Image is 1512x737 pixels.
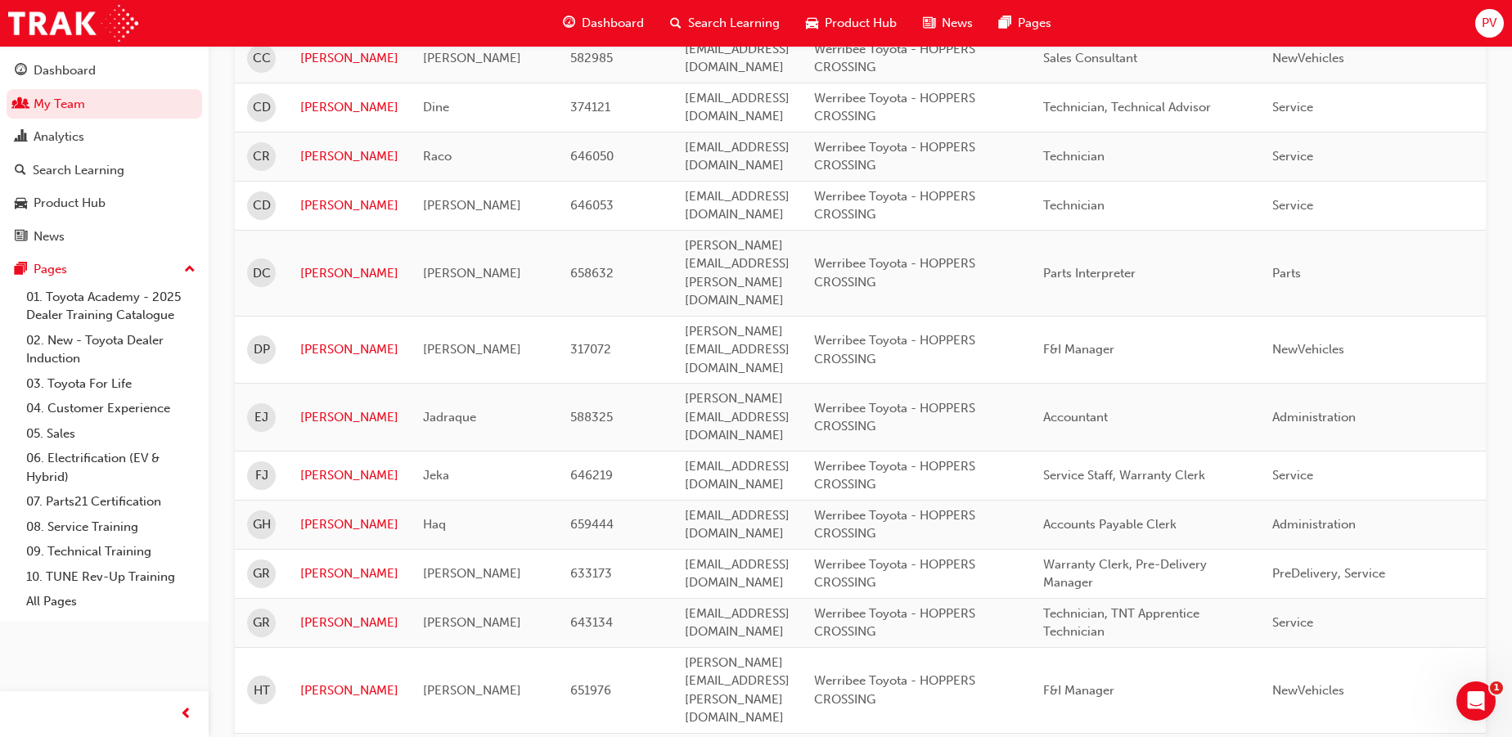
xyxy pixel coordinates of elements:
[15,97,27,112] span: people-icon
[1272,51,1344,65] span: NewVehicles
[1272,517,1356,532] span: Administration
[685,238,790,308] span: [PERSON_NAME][EMAIL_ADDRESS][PERSON_NAME][DOMAIN_NAME]
[570,566,612,581] span: 633173
[814,189,975,222] span: Werribee Toyota - HOPPERS CROSSING
[300,98,398,117] a: [PERSON_NAME]
[793,7,910,40] a: car-iconProduct Hub
[34,227,65,246] div: News
[15,64,27,79] span: guage-icon
[570,410,613,425] span: 588325
[688,14,780,33] span: Search Learning
[423,468,449,483] span: Jeka
[423,100,449,115] span: Dine
[7,254,202,285] button: Pages
[254,408,268,427] span: EJ
[1272,683,1344,698] span: NewVehicles
[7,188,202,218] a: Product Hub
[34,260,67,279] div: Pages
[999,13,1011,34] span: pages-icon
[423,566,521,581] span: [PERSON_NAME]
[570,266,614,281] span: 658632
[685,91,790,124] span: [EMAIL_ADDRESS][DOMAIN_NAME]
[184,259,196,281] span: up-icon
[570,615,613,630] span: 643134
[1272,100,1313,115] span: Service
[15,164,26,178] span: search-icon
[300,564,398,583] a: [PERSON_NAME]
[423,615,521,630] span: [PERSON_NAME]
[20,564,202,590] a: 10. TUNE Rev-Up Training
[423,198,521,213] span: [PERSON_NAME]
[1043,468,1205,483] span: Service Staff, Warranty Clerk
[20,371,202,397] a: 03. Toyota For Life
[300,466,398,485] a: [PERSON_NAME]
[942,14,973,33] span: News
[423,683,521,698] span: [PERSON_NAME]
[1043,683,1114,698] span: F&I Manager
[33,161,124,180] div: Search Learning
[1272,566,1385,581] span: PreDelivery, Service
[20,539,202,564] a: 09. Technical Training
[1272,468,1313,483] span: Service
[423,51,521,65] span: [PERSON_NAME]
[814,333,975,366] span: Werribee Toyota - HOPPERS CROSSING
[814,673,975,707] span: Werribee Toyota - HOPPERS CROSSING
[570,198,614,213] span: 646053
[300,408,398,427] a: [PERSON_NAME]
[685,459,790,492] span: [EMAIL_ADDRESS][DOMAIN_NAME]
[253,613,270,632] span: GR
[814,91,975,124] span: Werribee Toyota - HOPPERS CROSSING
[34,128,84,146] div: Analytics
[670,13,682,34] span: search-icon
[15,230,27,245] span: news-icon
[253,98,271,117] span: CD
[814,401,975,434] span: Werribee Toyota - HOPPERS CROSSING
[253,515,271,534] span: GH
[253,147,270,166] span: CR
[253,196,271,215] span: CD
[814,140,975,173] span: Werribee Toyota - HOPPERS CROSSING
[300,681,398,700] a: [PERSON_NAME]
[300,613,398,632] a: [PERSON_NAME]
[685,606,790,640] span: [EMAIL_ADDRESS][DOMAIN_NAME]
[570,149,614,164] span: 646050
[685,324,790,375] span: [PERSON_NAME][EMAIL_ADDRESS][DOMAIN_NAME]
[825,14,897,33] span: Product Hub
[685,189,790,222] span: [EMAIL_ADDRESS][DOMAIN_NAME]
[1043,517,1177,532] span: Accounts Payable Clerk
[8,5,138,42] img: Trak
[563,13,575,34] span: guage-icon
[1043,557,1207,591] span: Warranty Clerk, Pre-Delivery Manager
[1272,615,1313,630] span: Service
[253,49,271,68] span: CC
[423,342,521,357] span: [PERSON_NAME]
[1482,14,1496,33] span: PV
[254,340,270,359] span: DP
[1043,342,1114,357] span: F&I Manager
[20,396,202,421] a: 04. Customer Experience
[20,328,202,371] a: 02. New - Toyota Dealer Induction
[582,14,644,33] span: Dashboard
[7,52,202,254] button: DashboardMy TeamAnalyticsSearch LearningProduct HubNews
[300,264,398,283] a: [PERSON_NAME]
[423,517,446,532] span: Haq
[1043,266,1136,281] span: Parts Interpreter
[685,508,790,542] span: [EMAIL_ADDRESS][DOMAIN_NAME]
[1043,51,1137,65] span: Sales Consultant
[685,655,790,726] span: [PERSON_NAME][EMAIL_ADDRESS][PERSON_NAME][DOMAIN_NAME]
[1272,198,1313,213] span: Service
[1043,606,1199,640] span: Technician, TNT Apprentice Technician
[423,149,452,164] span: Raco
[814,256,975,290] span: Werribee Toyota - HOPPERS CROSSING
[570,517,614,532] span: 659444
[7,122,202,152] a: Analytics
[570,51,613,65] span: 582985
[986,7,1064,40] a: pages-iconPages
[253,264,271,283] span: DC
[814,459,975,492] span: Werribee Toyota - HOPPERS CROSSING
[1272,342,1344,357] span: NewVehicles
[814,557,975,591] span: Werribee Toyota - HOPPERS CROSSING
[255,466,268,485] span: FJ
[910,7,986,40] a: news-iconNews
